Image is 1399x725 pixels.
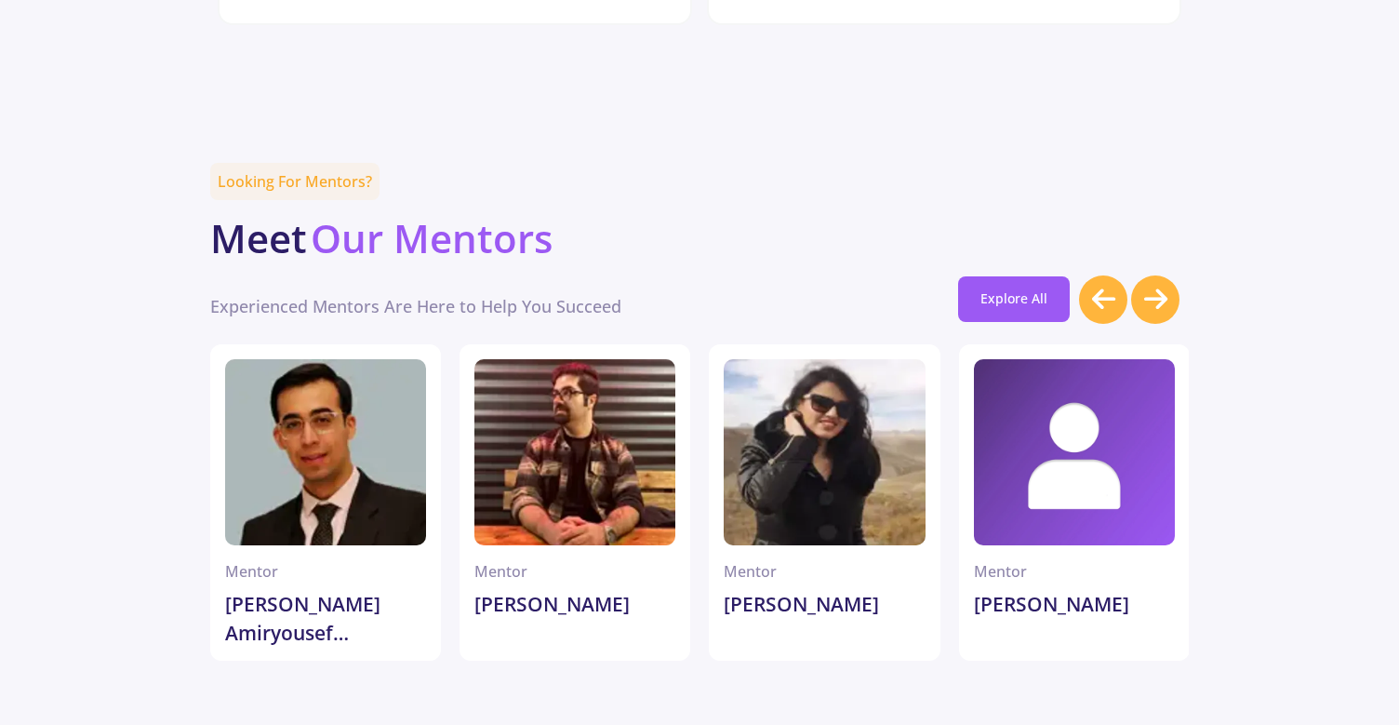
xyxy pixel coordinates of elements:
[959,344,1190,661] a: Mentor[PERSON_NAME]
[724,590,925,646] p: [PERSON_NAME]
[225,590,426,646] p: [PERSON_NAME] Amiryousef [PERSON_NAME]
[210,291,621,321] span: Experienced Mentors Are Here to Help You Succeed
[958,276,1070,321] a: Explore All
[210,163,380,200] span: Looking For Mentors?
[460,344,690,661] a: Mentor[PERSON_NAME]
[474,560,675,583] div: Mentor
[724,560,925,583] div: Mentor
[709,344,939,661] a: Mentor[PERSON_NAME]
[210,211,307,264] b: Meet
[311,211,553,264] b: Our Mentors
[474,590,675,646] p: [PERSON_NAME]
[225,560,426,583] div: Mentor
[974,590,1175,646] p: [PERSON_NAME]
[974,560,1175,583] div: Mentor
[210,344,441,661] a: Mentor[PERSON_NAME] Amiryousef [PERSON_NAME]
